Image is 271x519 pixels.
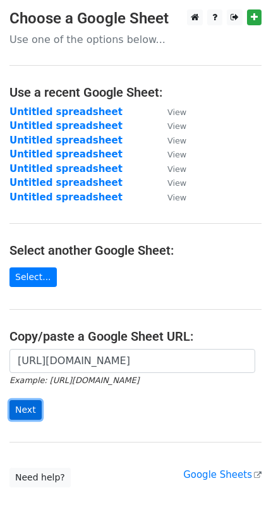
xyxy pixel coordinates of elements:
[167,150,186,159] small: View
[9,163,123,174] a: Untitled spreadsheet
[9,106,123,118] a: Untitled spreadsheet
[9,120,123,131] a: Untitled spreadsheet
[9,243,262,258] h4: Select another Google Sheet:
[9,400,42,420] input: Next
[155,120,186,131] a: View
[9,349,255,373] input: Paste your Google Sheet URL here
[208,458,271,519] iframe: Chat Widget
[9,177,123,188] a: Untitled spreadsheet
[9,135,123,146] a: Untitled spreadsheet
[155,192,186,203] a: View
[167,193,186,202] small: View
[9,192,123,203] a: Untitled spreadsheet
[167,164,186,174] small: View
[155,135,186,146] a: View
[9,376,139,385] small: Example: [URL][DOMAIN_NAME]
[9,329,262,344] h4: Copy/paste a Google Sheet URL:
[167,107,186,117] small: View
[167,178,186,188] small: View
[167,136,186,145] small: View
[155,149,186,160] a: View
[9,33,262,46] p: Use one of the options below...
[183,469,262,480] a: Google Sheets
[9,85,262,100] h4: Use a recent Google Sheet:
[155,163,186,174] a: View
[9,267,57,287] a: Select...
[155,177,186,188] a: View
[155,106,186,118] a: View
[9,149,123,160] a: Untitled spreadsheet
[9,468,71,487] a: Need help?
[167,121,186,131] small: View
[9,9,262,28] h3: Choose a Google Sheet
